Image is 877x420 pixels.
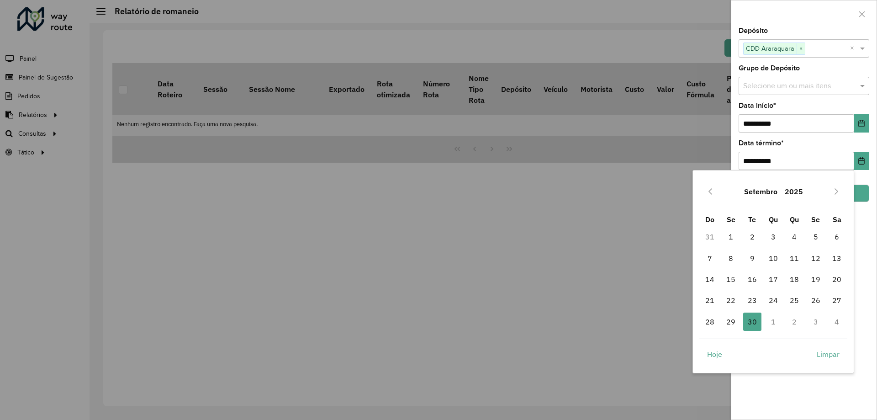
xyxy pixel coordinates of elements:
[720,226,741,247] td: 1
[743,228,761,246] span: 2
[722,249,740,267] span: 8
[784,269,805,290] td: 18
[764,270,782,288] span: 17
[703,184,718,199] button: Previous Month
[790,215,799,224] span: Qu
[828,228,846,246] span: 6
[763,290,784,311] td: 24
[833,215,841,224] span: Sa
[743,249,761,267] span: 9
[701,270,719,288] span: 14
[739,25,768,36] label: Depósito
[809,345,847,363] button: Limpar
[740,181,781,202] button: Choose Month
[828,291,846,309] span: 27
[805,311,826,332] td: 3
[744,43,797,54] span: CDD Araraquara
[850,43,858,54] span: Clear all
[785,228,803,246] span: 4
[829,184,844,199] button: Next Month
[826,248,847,269] td: 13
[807,270,825,288] span: 19
[720,311,741,332] td: 29
[805,248,826,269] td: 12
[739,63,800,74] label: Grupo de Depósito
[805,226,826,247] td: 5
[785,291,803,309] span: 25
[739,100,776,111] label: Data início
[807,249,825,267] span: 12
[741,226,762,247] td: 2
[699,311,720,332] td: 28
[699,226,720,247] td: 31
[764,228,782,246] span: 3
[826,311,847,332] td: 4
[854,114,869,133] button: Choose Date
[699,290,720,311] td: 21
[741,269,762,290] td: 16
[722,291,740,309] span: 22
[699,269,720,290] td: 14
[701,313,719,331] span: 28
[784,226,805,247] td: 4
[805,269,826,290] td: 19
[699,345,730,363] button: Hoje
[826,269,847,290] td: 20
[701,249,719,267] span: 7
[701,291,719,309] span: 21
[720,269,741,290] td: 15
[763,269,784,290] td: 17
[743,270,761,288] span: 16
[854,152,869,170] button: Choose Date
[722,270,740,288] span: 15
[763,226,784,247] td: 3
[828,249,846,267] span: 13
[785,249,803,267] span: 11
[741,290,762,311] td: 23
[743,291,761,309] span: 23
[797,43,805,54] span: ×
[707,349,722,360] span: Hoje
[826,226,847,247] td: 6
[764,249,782,267] span: 10
[722,313,740,331] span: 29
[743,313,761,331] span: 30
[784,290,805,311] td: 25
[826,290,847,311] td: 27
[784,248,805,269] td: 11
[748,215,756,224] span: Te
[764,291,782,309] span: 24
[785,270,803,288] span: 18
[692,170,854,373] div: Choose Date
[739,138,784,149] label: Data término
[828,270,846,288] span: 20
[741,248,762,269] td: 9
[741,311,762,332] td: 30
[705,215,714,224] span: Do
[720,290,741,311] td: 22
[727,215,735,224] span: Se
[807,291,825,309] span: 26
[781,181,807,202] button: Choose Year
[769,215,778,224] span: Qu
[784,311,805,332] td: 2
[720,248,741,269] td: 8
[763,248,784,269] td: 10
[699,248,720,269] td: 7
[763,311,784,332] td: 1
[722,228,740,246] span: 1
[817,349,840,360] span: Limpar
[807,228,825,246] span: 5
[811,215,820,224] span: Se
[805,290,826,311] td: 26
